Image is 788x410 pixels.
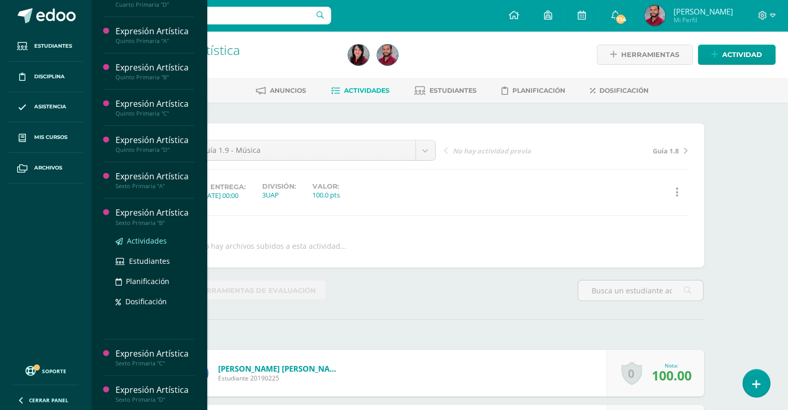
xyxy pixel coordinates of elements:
a: Planificación [116,275,194,287]
div: Expresión Artística [116,62,194,74]
span: Mis cursos [34,133,67,142]
input: Busca un usuario... [98,7,331,24]
a: Soporte [12,363,79,377]
span: Asistencia [34,103,66,111]
div: Expresión Artística [116,25,194,37]
a: Asistencia [8,92,83,123]
a: Actividades [331,82,390,99]
span: Planificación [512,87,565,94]
img: ac8c83325fefb452ed4d32e32ba879e3.png [377,45,398,65]
a: Herramientas [597,45,693,65]
span: Cerrar panel [29,397,68,404]
div: Sexto Primaria "D" [116,396,194,403]
span: Herramientas de evaluación [196,281,316,300]
a: Expresión ArtísticaSexto Primaria "A" [116,171,194,190]
span: Mi Perfil [673,16,733,24]
a: Disciplina [8,62,83,92]
div: Sexto Primaria "C" [116,360,194,367]
label: Valor: [312,182,340,190]
a: Expresión ArtísticaQuinto Primaria "B" [116,62,194,81]
span: Actividad [722,45,762,64]
span: Herramientas [621,45,679,64]
a: Expresión ArtísticaQuinto Primaria "A" [116,25,194,45]
a: Estudiantes [8,31,83,62]
a: Guía 1.8 [566,145,687,155]
img: cbe9f6b4582f730b6d53534ef3a95a26.png [348,45,369,65]
span: Dosificación [599,87,649,94]
a: Estudiantes [116,255,194,267]
span: Actividades [344,87,390,94]
a: Actividades [116,235,194,247]
a: Expresión ArtísticaSexto Primaria "C" [116,348,194,367]
span: 734 [615,13,626,25]
a: Dosificación [116,295,194,307]
a: Dosificación [590,82,649,99]
a: 0 [621,361,642,385]
a: Estudiantes [414,82,477,99]
span: Disciplina [34,73,65,81]
div: Quinto Primaria "D" [116,146,194,153]
span: Entrega: [210,183,246,191]
a: Archivos [8,153,83,183]
span: Estudiantes [429,87,477,94]
span: Archivos [34,164,62,172]
a: Actividad [698,45,776,65]
img: ac8c83325fefb452ed4d32e32ba879e3.png [644,5,665,26]
span: Soporte [42,367,66,375]
div: Expresión Artística [116,384,194,396]
input: Busca un estudiante aquí... [578,280,703,301]
div: Expresión Artística [116,348,194,360]
div: Expresión Artística [116,207,194,219]
span: Actividades [127,236,167,246]
span: Anuncios [270,87,306,94]
div: Quinto Primaria "C" [116,110,194,117]
div: Nota: [652,362,692,369]
span: [PERSON_NAME] [673,6,733,17]
span: Estudiantes [129,256,170,266]
div: No hay archivos subidos a esta actividad... [199,241,347,251]
div: Expresión Artística [116,171,194,182]
a: Planificación [502,82,565,99]
label: División: [262,182,296,190]
a: Mis cursos [8,122,83,153]
span: Guía 1.9 - Música [200,140,408,160]
span: Estudiantes [34,42,72,50]
span: Guía 1.8 [653,146,679,155]
div: 3UAP [262,190,296,200]
div: Quinto Primaria "B" [116,74,194,81]
div: Cuarto Primaria 'B' [131,57,336,67]
div: 100.0 pts [312,190,340,200]
span: Dosificación [125,296,167,306]
div: Expresión Artística [116,134,194,146]
div: [DATE] 00:00 [200,191,246,200]
span: No hay actividad previa [453,146,531,155]
div: Quinto Primaria "A" [116,37,194,45]
a: Guía 1.9 - Música [193,140,435,160]
span: Planificación [126,276,169,286]
a: Expresión ArtísticaQuinto Primaria "C" [116,98,194,117]
h1: Expresión Artística [131,43,336,57]
div: Cuarto Primaria "D" [116,1,194,8]
div: Expresión Artística [116,98,194,110]
a: Expresión ArtísticaQuinto Primaria "D" [116,134,194,153]
div: Sexto Primaria "A" [116,182,194,190]
a: Expresión ArtísticaSexto Primaria "B" [116,207,194,226]
a: Anuncios [256,82,306,99]
span: Estudiante 20190225 [218,374,342,383]
a: [PERSON_NAME] [PERSON_NAME] [218,363,342,374]
a: Expresión ArtísticaSexto Primaria "D" [116,384,194,403]
span: 100.00 [652,366,692,384]
div: Sexto Primaria "B" [116,219,194,227]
